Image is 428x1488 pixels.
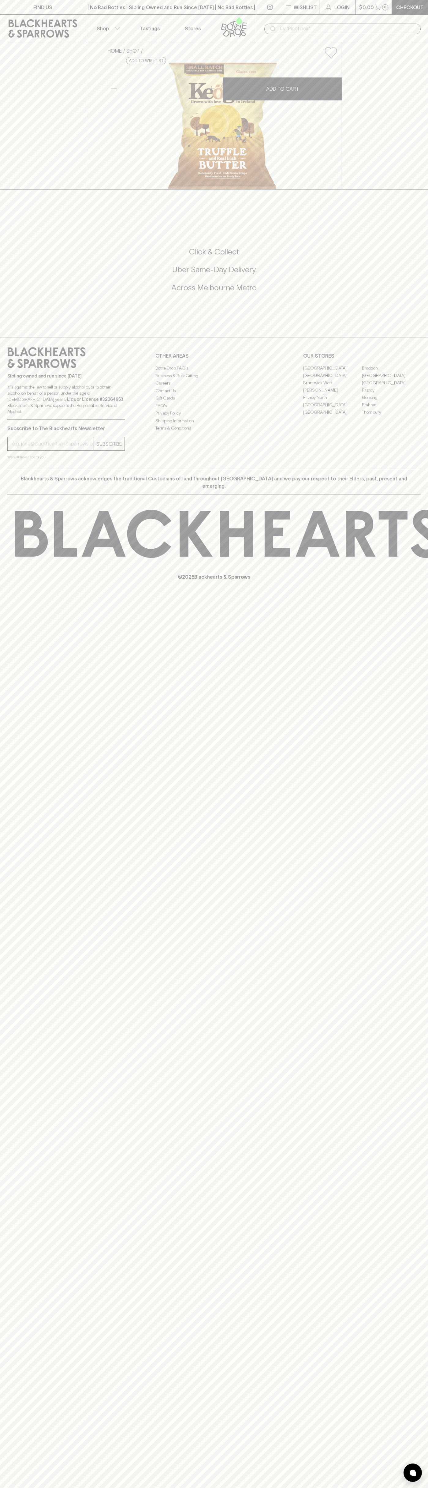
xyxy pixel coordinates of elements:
a: Shipping Information [155,417,273,424]
p: Login [334,4,350,11]
a: Terms & Conditions [155,425,273,432]
p: It is against the law to sell or supply alcohol to, or to obtain alcohol on behalf of a person un... [7,384,125,415]
div: Call to action block [7,222,421,325]
h5: Uber Same-Day Delivery [7,265,421,275]
p: Stores [185,25,201,32]
a: Bottle Drop FAQ's [155,365,273,372]
a: Business & Bulk Gifting [155,372,273,379]
a: Careers [155,380,273,387]
p: SUBSCRIBE [96,440,122,448]
input: e.g. jane@blackheartsandsparrows.com.au [12,439,94,449]
p: Blackhearts & Sparrows acknowledges the traditional Custodians of land throughout [GEOGRAPHIC_DAT... [12,475,416,490]
p: We will never spam you [7,454,125,460]
p: $0.00 [359,4,374,11]
p: FIND US [33,4,52,11]
button: ADD TO CART [223,77,342,100]
a: Thornbury [362,408,421,416]
button: SUBSCRIBE [94,437,125,450]
a: Braddon [362,364,421,372]
a: [PERSON_NAME] [303,386,362,394]
p: OTHER AREAS [155,352,273,359]
a: Stores [171,15,214,42]
strong: Liquor License #32064953 [67,397,123,402]
input: Try "Pinot noir" [279,24,416,34]
p: OUR STORES [303,352,421,359]
p: Shop [97,25,109,32]
p: 0 [384,6,386,9]
a: [GEOGRAPHIC_DATA] [303,372,362,379]
img: 38624.png [103,63,342,189]
img: bubble-icon [410,1470,416,1476]
a: HOME [108,48,122,54]
a: Prahran [362,401,421,408]
a: [GEOGRAPHIC_DATA] [303,364,362,372]
a: Contact Us [155,387,273,394]
a: Brunswick West [303,379,362,386]
a: [GEOGRAPHIC_DATA] [303,401,362,408]
p: Subscribe to The Blackhearts Newsletter [7,425,125,432]
a: Fitzroy North [303,394,362,401]
button: Shop [86,15,129,42]
a: [GEOGRAPHIC_DATA] [303,408,362,416]
p: Wishlist [294,4,317,11]
a: Gift Cards [155,395,273,402]
button: Add to wishlist [126,57,166,64]
p: Sibling owned and run since [DATE] [7,373,125,379]
a: FAQ's [155,402,273,409]
a: Fitzroy [362,386,421,394]
p: ADD TO CART [266,85,299,92]
a: [GEOGRAPHIC_DATA] [362,379,421,386]
a: Tastings [128,15,171,42]
p: Tastings [140,25,160,32]
a: SHOP [126,48,140,54]
button: Add to wishlist [322,45,339,60]
h5: Across Melbourne Metro [7,283,421,293]
a: Privacy Policy [155,410,273,417]
a: Geelong [362,394,421,401]
p: Checkout [396,4,424,11]
h5: Click & Collect [7,247,421,257]
a: [GEOGRAPHIC_DATA] [362,372,421,379]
